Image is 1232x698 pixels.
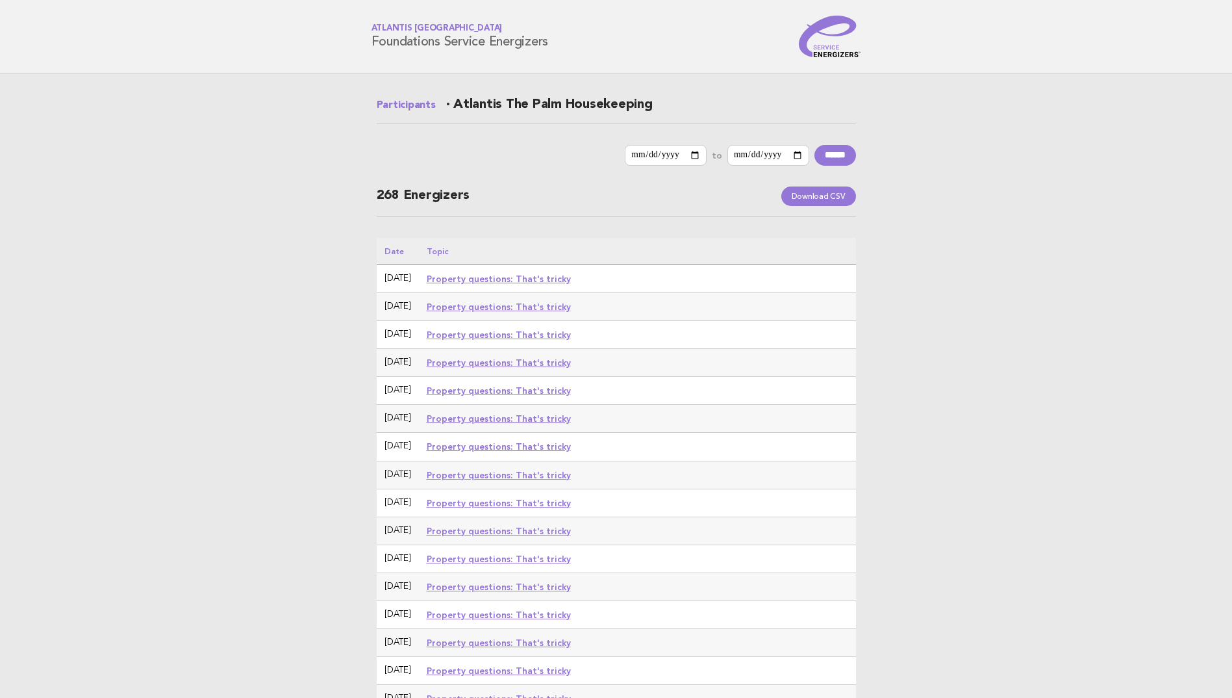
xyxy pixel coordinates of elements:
td: [DATE] [377,489,419,517]
td: [DATE] [377,573,419,601]
a: Property questions: That's tricky [427,638,571,648]
a: Download CSV [781,187,856,206]
a: Property questions: That's tricky [427,554,571,564]
label: to [712,149,722,161]
a: Property questions: That's tricky [427,274,571,284]
th: Date [377,238,419,265]
a: Property questions: That's tricky [427,610,571,620]
td: [DATE] [377,265,419,293]
td: [DATE] [377,349,419,377]
td: [DATE] [377,657,419,685]
span: Atlantis [GEOGRAPHIC_DATA] [371,25,549,33]
a: Property questions: That's tricky [427,666,571,676]
h2: 268 Energizers [377,187,856,217]
a: Property questions: That's tricky [427,385,571,396]
th: Topic [419,238,856,265]
td: [DATE] [377,377,419,405]
td: [DATE] [377,601,419,628]
a: Property questions: That's tricky [427,498,571,508]
a: Property questions: That's tricky [427,526,571,536]
td: [DATE] [377,321,419,349]
td: [DATE] [377,293,419,321]
img: Service Energizers [799,16,861,57]
td: [DATE] [377,545,419,573]
a: Property questions: That's tricky [427,413,571,424]
h2: · Atlantis The Palm Housekeeping [377,97,856,124]
td: [DATE] [377,629,419,657]
a: Property questions: That's tricky [427,470,571,480]
td: [DATE] [377,405,419,433]
h1: Foundations Service Energizers [371,25,549,49]
td: [DATE] [377,461,419,489]
a: Property questions: That's tricky [427,582,571,592]
a: Property questions: That's tricky [427,330,571,340]
a: Participants [377,97,436,113]
a: Property questions: That's tricky [427,302,571,312]
a: Property questions: That's tricky [427,357,571,368]
td: [DATE] [377,433,419,461]
a: Property questions: That's tricky [427,441,571,452]
td: [DATE] [377,517,419,545]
